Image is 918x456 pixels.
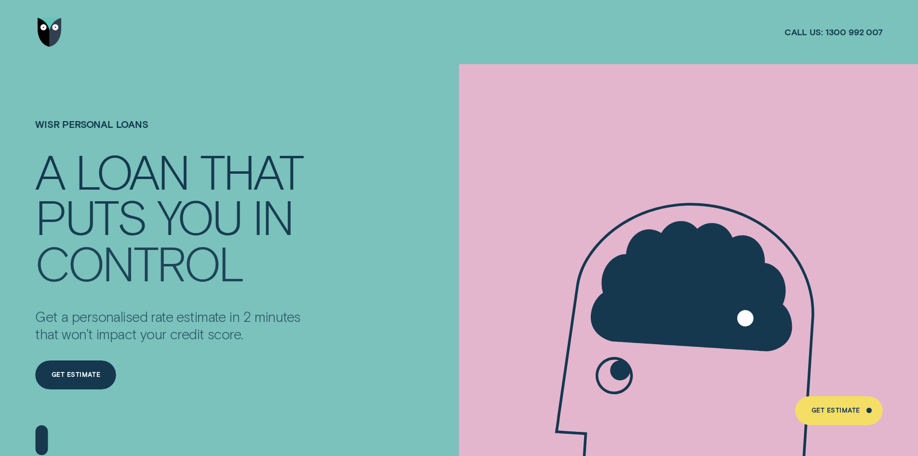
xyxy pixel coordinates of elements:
a: Call us:1300 992 007 [785,27,883,38]
div: IN [253,193,293,238]
p: Get a personalised rate estimate in 2 minutes that won't impact your credit score. [35,308,314,343]
div: LOAN [75,148,188,193]
div: THAT [200,148,303,193]
div: PUTS [35,193,146,238]
img: Wisr [38,18,62,47]
h4: A LOAN THAT PUTS YOU IN CONTROL [35,148,314,283]
a: Get Estimate [795,396,882,425]
span: 1300 992 007 [825,27,883,38]
div: CONTROL [35,240,243,285]
div: YOU [157,193,241,238]
div: A [35,148,64,193]
h1: Wisr Personal Loans [35,119,314,148]
a: Get Estimate [35,360,116,389]
span: Call us: [785,27,823,38]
